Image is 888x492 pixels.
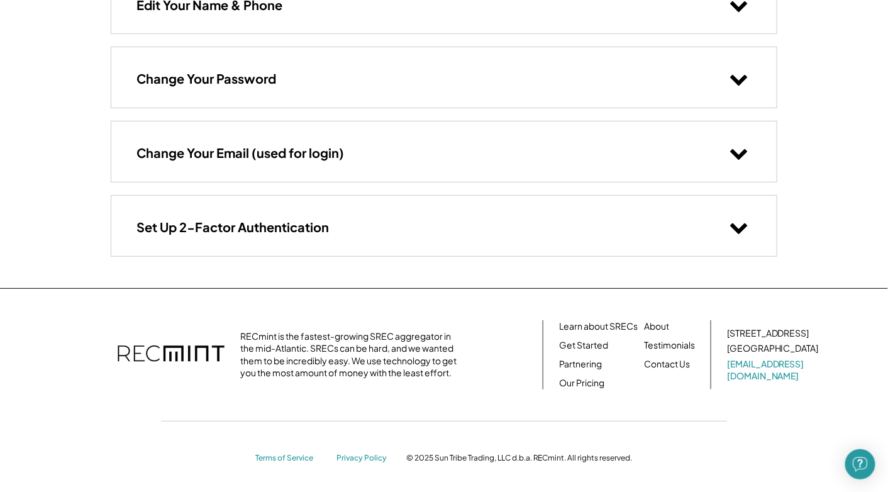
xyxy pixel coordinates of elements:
[559,358,602,371] a: Partnering
[644,320,669,333] a: About
[559,377,604,389] a: Our Pricing
[136,70,276,87] h3: Change Your Password
[136,219,329,235] h3: Set Up 2-Factor Authentication
[559,320,638,333] a: Learn about SRECs
[337,453,394,464] a: Privacy Policy
[240,330,463,379] div: RECmint is the fastest-growing SREC aggregator in the mid-Atlantic. SRECs can be hard, and we wan...
[559,339,608,352] a: Get Started
[727,358,821,383] a: [EMAIL_ADDRESS][DOMAIN_NAME]
[406,453,633,463] div: © 2025 Sun Tribe Trading, LLC d.b.a. RECmint. All rights reserved.
[118,333,225,377] img: recmint-logotype%403x.png
[136,145,344,161] h3: Change Your Email (used for login)
[644,358,690,371] a: Contact Us
[845,449,875,479] div: Open Intercom Messenger
[727,327,809,340] div: [STREET_ADDRESS]
[644,339,695,352] a: Testimonials
[255,453,325,464] a: Terms of Service
[727,342,819,355] div: [GEOGRAPHIC_DATA]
